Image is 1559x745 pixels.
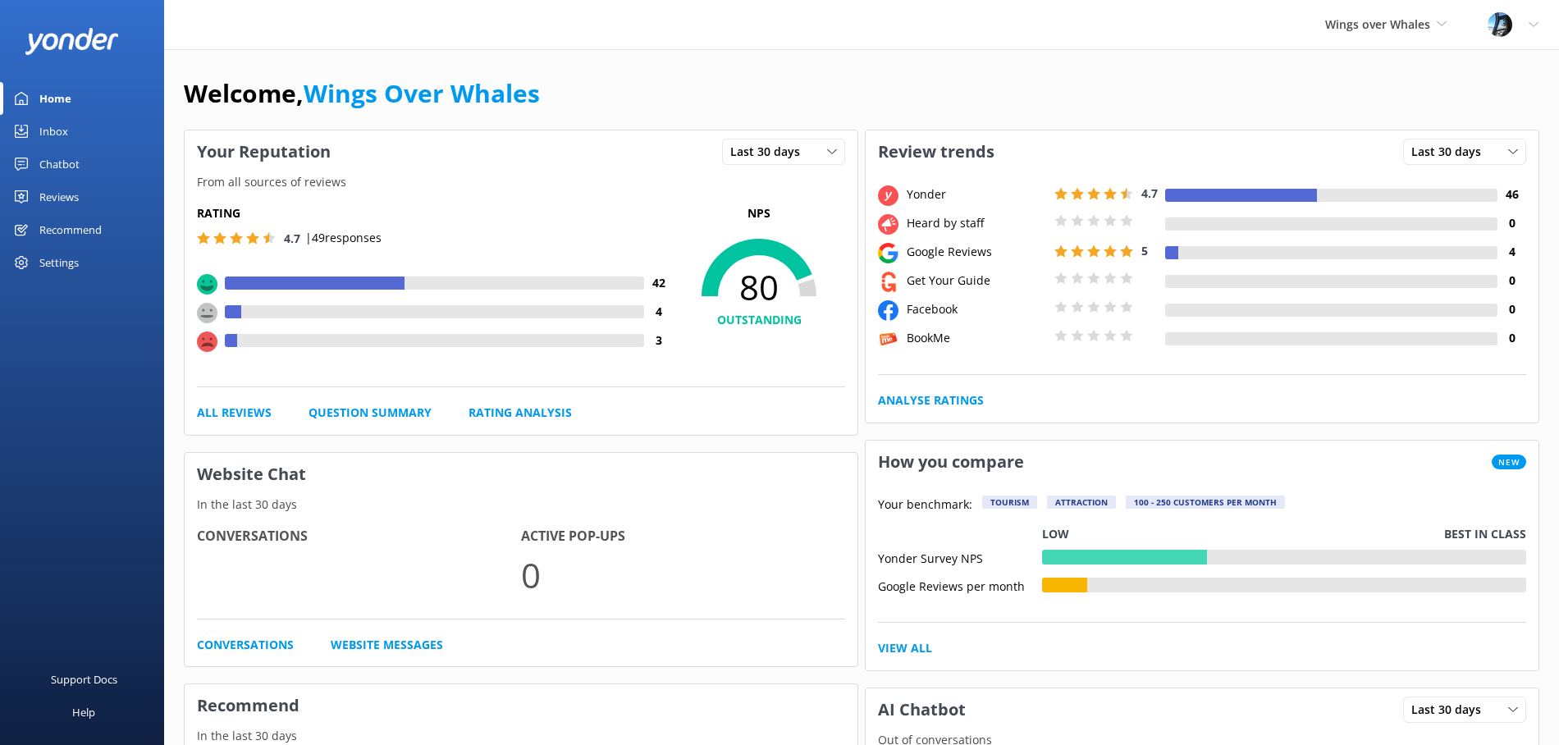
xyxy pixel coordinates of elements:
div: BookMe [903,329,1050,347]
p: In the last 30 days [185,727,857,745]
p: In the last 30 days [185,496,857,514]
h3: AI Chatbot [866,688,978,731]
div: Reviews [39,181,79,213]
span: Wings over Whales [1325,16,1430,32]
a: Wings Over Whales [304,76,540,110]
div: Heard by staff [903,214,1050,232]
div: Home [39,82,71,115]
div: Settings [39,246,79,279]
div: Inbox [39,115,68,148]
p: NPS [673,204,845,222]
a: Analyse Ratings [878,391,984,409]
h4: 0 [1497,300,1526,318]
p: Best in class [1444,525,1526,543]
a: Rating Analysis [469,404,572,422]
p: 0 [521,547,845,602]
a: Question Summary [309,404,432,422]
span: 4.7 [1141,185,1158,201]
div: Help [72,696,95,729]
p: From all sources of reviews [185,173,857,191]
div: Chatbot [39,148,80,181]
span: 5 [1141,243,1148,258]
h4: 0 [1497,214,1526,232]
div: Yonder [903,185,1050,203]
h3: Recommend [185,684,857,727]
p: Your benchmark: [878,496,972,515]
span: 4.7 [284,231,300,246]
h3: Your Reputation [185,130,343,173]
a: Conversations [197,636,294,654]
a: View All [878,639,932,657]
h4: 3 [644,331,673,350]
p: | 49 responses [305,229,382,247]
h1: Welcome, [184,74,540,113]
div: Google Reviews per month [878,578,1042,592]
span: Last 30 days [1411,143,1491,161]
h4: OUTSTANDING [673,311,845,329]
h4: 4 [644,303,673,321]
a: All Reviews [197,404,272,422]
h4: Conversations [197,526,521,547]
div: Get Your Guide [903,272,1050,290]
span: New [1492,455,1526,469]
h4: Active Pop-ups [521,526,845,547]
h4: 42 [644,274,673,292]
a: Website Messages [331,636,443,654]
div: Google Reviews [903,243,1050,261]
h4: 46 [1497,185,1526,203]
img: 145-1635463833.jpg [1488,12,1512,37]
span: 80 [673,267,845,308]
p: Low [1042,525,1069,543]
div: Tourism [982,496,1037,509]
div: Yonder Survey NPS [878,550,1042,564]
span: Last 30 days [730,143,810,161]
h3: Website Chat [185,453,857,496]
h3: How you compare [866,441,1036,483]
div: Facebook [903,300,1050,318]
div: 100 - 250 customers per month [1126,496,1285,509]
h5: Rating [197,204,673,222]
img: yonder-white-logo.png [25,28,119,55]
div: Support Docs [51,663,117,696]
h4: 0 [1497,329,1526,347]
span: Last 30 days [1411,701,1491,719]
div: Recommend [39,213,102,246]
h4: 4 [1497,243,1526,261]
h4: 0 [1497,272,1526,290]
h3: Review trends [866,130,1007,173]
div: Attraction [1047,496,1116,509]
